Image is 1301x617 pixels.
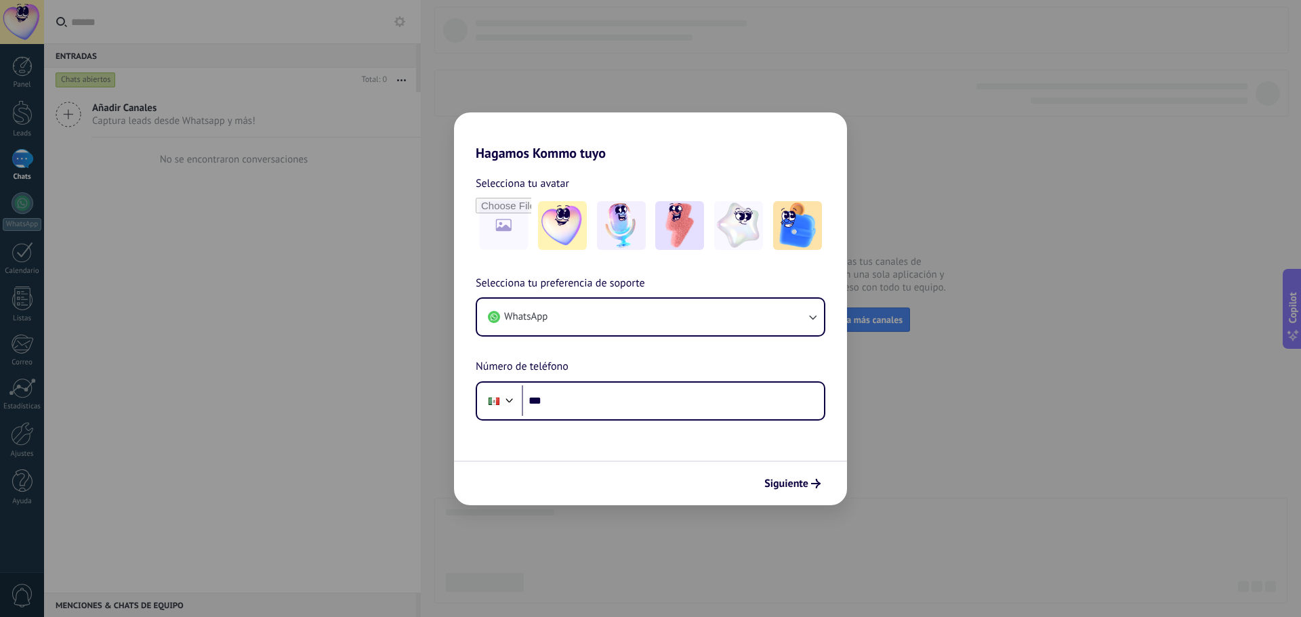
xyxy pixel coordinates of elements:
img: -5.jpeg [773,201,822,250]
img: -4.jpeg [714,201,763,250]
img: -2.jpeg [597,201,646,250]
img: -3.jpeg [655,201,704,250]
h2: Hagamos Kommo tuyo [454,112,847,161]
span: Selecciona tu preferencia de soporte [476,275,645,293]
span: Número de teléfono [476,358,569,376]
span: Siguiente [764,479,808,488]
span: Selecciona tu avatar [476,175,569,192]
span: WhatsApp [504,310,548,324]
button: Siguiente [758,472,827,495]
button: WhatsApp [477,299,824,335]
img: -1.jpeg [538,201,587,250]
div: Mexico: + 52 [481,387,507,415]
